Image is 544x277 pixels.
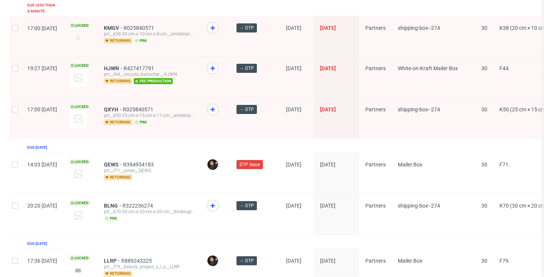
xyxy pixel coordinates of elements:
span: 30 [481,203,487,209]
span: Partners [365,203,386,209]
span: [DATE] [320,106,336,112]
span: [DATE] [286,203,301,209]
div: prt__k50-25-cm-x-15-cm-x-11-cm__smileinprogress__QXYH [104,112,195,118]
span: [DATE] [286,106,301,112]
span: Partners [365,25,386,31]
span: shipping-box--274 [398,106,440,112]
div: prt__f44__niccolo_barlocher__HJWN [104,71,195,77]
span: [DATE] [320,258,335,264]
div: Due less than a minute [27,2,57,14]
span: → DTP [240,202,254,209]
a: BLNG [104,203,122,209]
span: [DATE] [286,258,301,264]
span: [DATE] [320,65,336,71]
span: Mailer Box [398,258,422,264]
div: Due [DATE] [27,241,47,247]
span: shipping-box--274 [398,203,440,209]
span: DTP Issue [240,161,260,168]
span: fsc production [134,78,173,84]
a: R427417791 [124,65,156,71]
a: KMGV [104,25,124,31]
a: LLRP [104,258,121,264]
span: Mailer Box [398,162,422,168]
span: Locked [69,159,90,165]
img: version_two_editor_design.png [69,265,87,275]
span: [DATE] [320,203,335,209]
span: 17:00 [DATE] [27,106,57,112]
span: F44. [499,65,510,71]
span: Locked [69,23,90,29]
span: returning [104,174,132,180]
a: QXYH [104,106,123,112]
span: Locked [69,200,90,206]
span: [DATE] [320,25,336,31]
span: pim [134,38,148,44]
span: returning [104,38,132,44]
span: [DATE] [286,65,301,71]
span: returning [104,78,132,84]
div: prt__k38-20-cm-x-10-cm-x-8-cm__smileinprogress__KMGV [104,31,195,37]
span: Locked [69,104,90,110]
a: QEWS [104,162,123,168]
span: [DATE] [286,25,301,31]
span: 30 [481,25,487,31]
span: 17:36 [DATE] [27,258,57,264]
img: Dominik Grosicki [207,255,218,266]
div: prt__k70-30-cm-x-20-cm-x-20-cm__thinkingtech_gmbh_co_kg__BLNG [104,209,195,215]
span: pim [134,119,148,125]
span: Partners [365,258,386,264]
span: [DATE] [286,162,301,168]
div: prt__f71__jones__QEWS [104,168,195,174]
span: [DATE] [320,162,335,168]
span: → DTP [240,257,254,264]
span: Partners [365,106,386,112]
span: 30 [481,65,487,71]
a: HJWN [104,65,124,71]
span: 30 [481,258,487,264]
a: R025840571 [123,106,155,112]
a: R322236274 [122,203,155,209]
a: R025840571 [124,25,156,31]
img: Dominik Grosicki [207,159,218,170]
span: → DTP [240,25,254,31]
span: returning [104,271,132,277]
span: shipping-box--274 [398,25,440,31]
span: → DTP [240,106,254,113]
span: 30 [481,106,487,112]
span: pim [104,215,118,222]
span: returning [104,119,132,125]
span: F79. [499,258,510,264]
span: → DTP [240,65,254,72]
span: 19:27 [DATE] [27,65,57,71]
span: Partners [365,65,386,71]
div: prt__f79__beauty_project_s_r_o__LLRP [104,264,195,270]
span: Locked [69,63,90,69]
span: F71. [499,162,510,168]
span: 30 [481,162,487,168]
span: Locked [69,255,90,261]
a: R889243225 [121,258,153,264]
span: 17:00 [DATE] [27,25,57,31]
div: Due [DATE] [27,145,47,151]
a: R394954183 [123,162,155,168]
span: Partners [365,162,386,168]
img: version_two_editor_design [69,32,87,43]
span: 14:03 [DATE] [27,162,57,168]
span: White-on-Kraft Mailer Box [398,65,458,71]
span: 20:20 [DATE] [27,203,57,209]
